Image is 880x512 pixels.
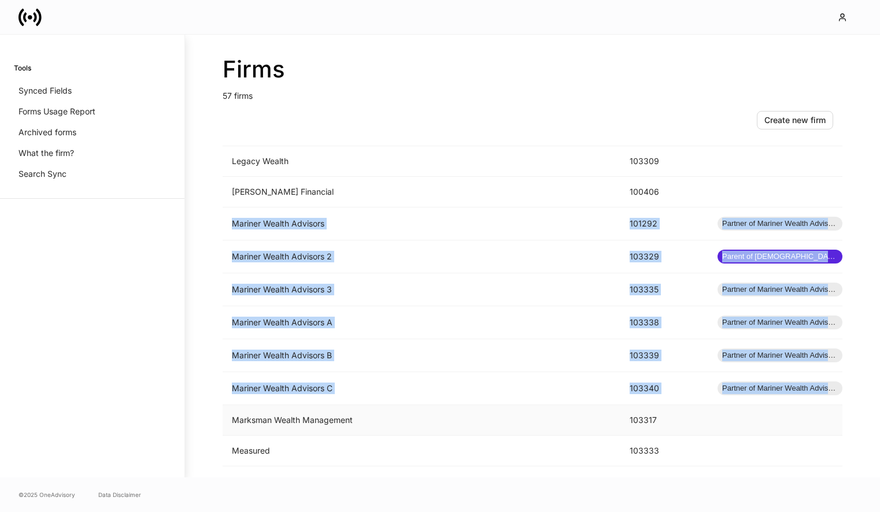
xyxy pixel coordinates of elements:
[718,383,842,394] span: Partner of Mariner Wealth Advisors 2
[14,62,31,73] h6: Tools
[620,339,708,372] td: 103339
[620,146,708,177] td: 103309
[14,143,171,164] a: What the firm?
[757,111,833,129] button: Create new firm
[223,146,620,177] td: Legacy Wealth
[620,273,708,306] td: 103335
[19,490,75,499] span: © 2025 OneAdvisory
[718,350,842,361] span: Partner of Mariner Wealth Advisors 2
[620,207,708,240] td: 101292
[14,164,171,184] a: Search Sync
[223,55,842,83] h2: Firms
[223,177,620,207] td: [PERSON_NAME] Financial
[19,127,76,138] p: Archived forms
[718,218,842,229] span: Partner of Mariner Wealth Advisors 2
[620,240,708,273] td: 103329
[223,339,620,372] td: Mariner Wealth Advisors B
[19,106,95,117] p: Forms Usage Report
[14,80,171,101] a: Synced Fields
[764,114,826,126] div: Create new firm
[718,317,842,328] span: Partner of Mariner Wealth Advisors 2
[620,306,708,339] td: 103338
[620,405,708,436] td: 103317
[620,177,708,207] td: 100406
[718,284,842,295] span: Partner of Mariner Wealth Advisors 2
[223,207,620,240] td: Mariner Wealth Advisors
[223,306,620,339] td: Mariner Wealth Advisors A
[19,168,66,180] p: Search Sync
[223,83,842,102] p: 57 firms
[223,240,620,273] td: Mariner Wealth Advisors 2
[223,405,620,436] td: Marksman Wealth Management
[620,436,708,466] td: 103333
[19,85,72,97] p: Synced Fields
[14,122,171,143] a: Archived forms
[718,251,842,262] span: Parent of [DEMOGRAPHIC_DATA] firms
[14,101,171,122] a: Forms Usage Report
[223,372,620,405] td: Mariner Wealth Advisors C
[620,466,708,497] td: 103322
[223,436,620,466] td: Measured
[223,466,620,497] td: [PERSON_NAME] Wealth Advisors
[620,372,708,405] td: 103340
[223,273,620,306] td: Mariner Wealth Advisors 3
[19,147,74,159] p: What the firm?
[98,490,141,499] a: Data Disclaimer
